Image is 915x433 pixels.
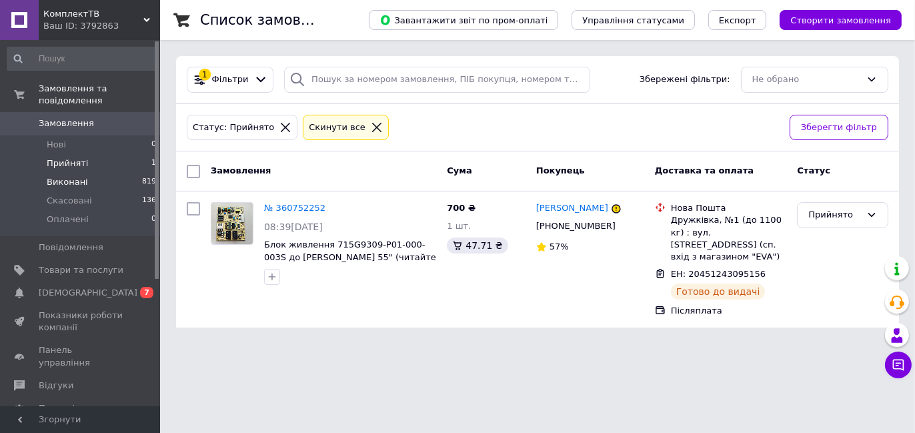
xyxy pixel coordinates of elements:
[719,15,756,25] span: Експорт
[151,157,156,169] span: 1
[39,264,123,276] span: Товари та послуги
[264,222,323,232] span: 08:39[DATE]
[550,242,569,252] span: 57%
[536,221,616,231] span: [PHONE_NUMBER]
[142,195,156,207] span: 136
[447,221,471,231] span: 1 шт.
[39,287,137,299] span: [DEMOGRAPHIC_DATA]
[47,139,66,151] span: Нові
[47,176,88,188] span: Виконані
[200,12,335,28] h1: Список замовлень
[47,195,92,207] span: Скасовані
[39,117,94,129] span: Замовлення
[369,10,558,30] button: Завантажити звіт по пром-оплаті
[671,214,787,263] div: Дружківка, №1 (до 1100 кг) : вул. [STREET_ADDRESS] (сп. вхід з магазином "EVA")
[142,176,156,188] span: 819
[39,310,123,334] span: Показники роботи компанії
[885,352,912,378] button: Чат з покупцем
[43,20,160,32] div: Ваш ID: 3792863
[7,47,157,71] input: Пошук
[582,15,684,25] span: Управління статусами
[536,202,608,215] a: [PERSON_NAME]
[199,69,211,81] div: 1
[797,165,830,175] span: Статус
[43,8,143,20] span: КомплектТВ
[801,121,877,135] span: Зберегти фільтр
[140,287,153,298] span: 7
[447,165,472,175] span: Cума
[447,238,508,254] div: 47.71 ₴
[790,15,891,25] span: Створити замовлення
[780,10,902,30] button: Створити замовлення
[39,402,75,414] span: Покупці
[39,83,160,107] span: Замовлення та повідомлення
[39,380,73,392] span: Відгуки
[572,10,695,30] button: Управління статусами
[447,203,476,213] span: 700 ₴
[766,15,902,25] a: Створити замовлення
[264,203,325,213] a: № 360752252
[39,344,123,368] span: Панель управління
[212,73,249,86] span: Фільтри
[655,165,754,175] span: Доставка та оплата
[47,157,88,169] span: Прийняті
[708,10,767,30] button: Експорт
[264,240,436,274] a: Блок живлення 715G9309-P01-000-003S до [PERSON_NAME] 55" (читайте опис), Б/у
[752,73,861,87] div: Не обрано
[306,121,368,135] div: Cкинути все
[211,165,271,175] span: Замовлення
[47,213,89,226] span: Оплачені
[671,269,766,279] span: ЕН: 20451243095156
[379,14,548,26] span: Завантажити звіт по пром-оплаті
[671,284,766,300] div: Готово до видачі
[39,242,103,254] span: Повідомлення
[671,305,787,317] div: Післяплата
[151,213,156,226] span: 0
[808,208,861,222] div: Прийнято
[671,202,787,214] div: Нова Пошта
[536,165,585,175] span: Покупець
[284,67,590,93] input: Пошук за номером замовлення, ПІБ покупця, номером телефону, Email, номером накладної
[640,73,730,86] span: Збережені фільтри:
[790,115,888,141] button: Зберегти фільтр
[151,139,156,151] span: 0
[211,202,253,245] a: Фото товару
[211,203,253,244] img: Фото товару
[190,121,277,135] div: Статус: Прийнято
